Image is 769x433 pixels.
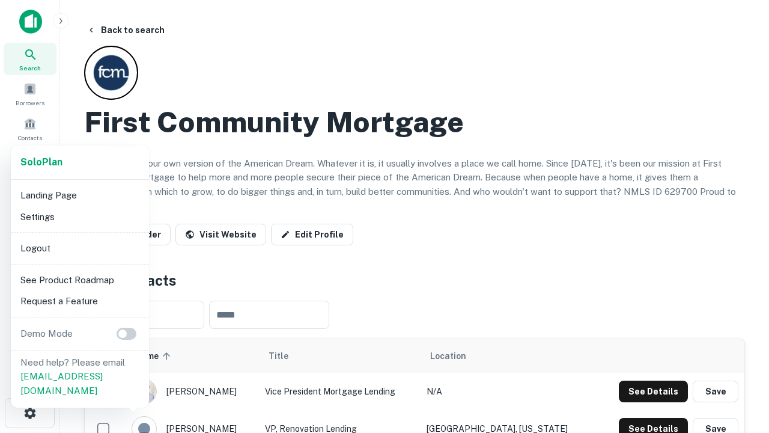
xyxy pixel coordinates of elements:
a: SoloPlan [20,155,62,170]
a: [EMAIL_ADDRESS][DOMAIN_NAME] [20,371,103,396]
strong: Solo Plan [20,156,62,168]
li: Landing Page [16,185,144,206]
li: Settings [16,206,144,228]
p: Demo Mode [16,327,78,341]
li: Request a Feature [16,290,144,312]
li: See Product Roadmap [16,269,144,291]
li: Logout [16,238,144,259]
p: Need help? Please email [20,355,139,398]
iframe: Chat Widget [709,298,769,356]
